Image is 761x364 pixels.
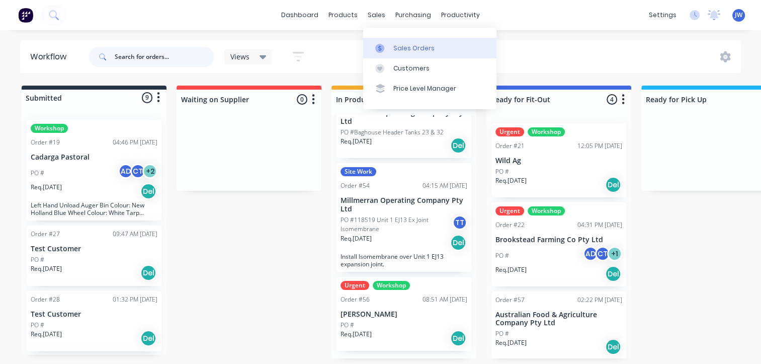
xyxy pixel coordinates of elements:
div: Del [605,177,621,193]
div: productivity [436,8,485,23]
p: PO # [495,329,509,338]
p: PO # [31,255,44,264]
div: Order #19 [31,138,60,147]
div: 04:31 PM [DATE] [577,221,622,230]
div: CT [595,246,610,261]
a: Customers [363,58,496,79]
div: UrgentWorkshopOrder #2112:05 PM [DATE]Wild AgPO #Req.[DATE]Del [491,123,626,197]
p: Req. [DATE] [31,264,62,273]
div: settings [644,8,682,23]
div: Del [450,235,466,251]
p: Req. [DATE] [341,137,372,146]
div: Order #22 [495,221,525,230]
span: JW [735,11,742,20]
div: Order #56 [341,295,370,304]
div: 01:32 PM [DATE] [113,295,157,304]
div: Workshop [373,281,410,290]
p: Req. [DATE] [341,234,372,243]
div: + 2 [142,164,157,179]
div: UrgentWorkshopOrder #5608:51 AM [DATE][PERSON_NAME]PO #Req.[DATE]Del [336,277,471,351]
div: Urgent [495,127,524,136]
div: CT [130,164,145,179]
div: Order #57 [495,296,525,305]
p: PO # [31,169,44,178]
div: Millmerran Operating Company Pty LtdPO #Baghouse Header Tanks 23 & 32Req.[DATE]Del [336,76,471,158]
div: Del [140,265,156,281]
p: PO #Baghouse Header Tanks 23 & 32 [341,128,444,137]
a: Sales Orders [363,38,496,58]
div: purchasing [390,8,436,23]
p: PO # [495,167,509,176]
div: Workshop [31,124,68,133]
div: Order #2709:47 AM [DATE]Test CustomerPO #Req.[DATE]Del [27,226,161,286]
div: products [323,8,363,23]
div: Price Level Manager [393,84,456,93]
img: Factory [18,8,33,23]
p: Req. [DATE] [31,183,62,192]
p: Req. [DATE] [495,176,527,185]
p: Australian Food & Agriculture Company Pty Ltd [495,311,622,328]
div: Workflow [30,51,71,63]
div: Site Work [341,167,376,176]
div: AD [583,246,598,261]
div: TT [452,215,467,230]
p: [PERSON_NAME] [341,310,467,319]
p: PO # [495,251,509,260]
div: 02:22 PM [DATE] [577,296,622,305]
div: Workshop [528,206,565,215]
div: 04:46 PM [DATE] [113,138,157,147]
span: Views [230,51,249,62]
div: 04:15 AM [DATE] [422,181,467,190]
div: 08:51 AM [DATE] [422,295,467,304]
p: Brookstead Farming Co Pty Ltd [495,236,622,244]
p: Req. [DATE] [495,265,527,274]
p: Install Isomembrane over Unit 1 EJ13 expansion joint. [341,253,467,268]
div: Order #21 [495,141,525,151]
div: Customers [393,64,430,73]
div: Order #2801:32 PM [DATE]Test CustomerPO #Req.[DATE]Del [27,291,161,351]
p: Req. [DATE] [31,330,62,339]
div: Order #28 [31,295,60,304]
p: Req. [DATE] [495,338,527,347]
div: Urgent [495,206,524,215]
div: Del [450,137,466,154]
p: Req. [DATE] [341,330,372,339]
p: Millmerran Operating Company Pty Ltd [341,196,467,213]
p: PO # [341,321,354,330]
p: Left Hand Unload Auger Bin Colour: New Holland Blue Wheel Colour: White Tarp Colour: White [31,201,157,216]
div: Workshop [528,127,565,136]
p: Test Customer [31,310,157,319]
div: 09:47 AM [DATE] [113,230,157,239]
div: Del [605,339,621,355]
a: dashboard [276,8,323,23]
div: Sales Orders [393,44,435,53]
div: Order #54 [341,181,370,190]
div: Del [140,330,156,346]
p: Wild Ag [495,157,622,165]
div: WorkshopOrder #1904:46 PM [DATE]Cadarga PastoralPO #ADCT+2Req.[DATE]DelLeft Hand Unload Auger Bin... [27,120,161,221]
div: Del [450,330,466,346]
div: Order #27 [31,230,60,239]
a: Price Level Manager [363,79,496,99]
div: Del [605,266,621,282]
div: Site WorkOrder #5404:15 AM [DATE]Millmerran Operating Company Pty LtdPO #118519 Unit 1 EJ13 Ex Jo... [336,163,471,272]
div: AD [118,164,133,179]
p: Millmerran Operating Company Pty Ltd [341,109,467,126]
div: + 1 [607,246,622,261]
p: Cadarga Pastoral [31,153,157,162]
div: 12:05 PM [DATE] [577,141,622,151]
input: Search for orders... [115,47,214,67]
p: Test Customer [31,245,157,253]
div: UrgentWorkshopOrder #2204:31 PM [DATE]Brookstead Farming Co Pty LtdPO #ADCT+1Req.[DATE]Del [491,202,626,286]
p: PO # [31,321,44,330]
div: sales [363,8,390,23]
div: Del [140,183,156,199]
div: Urgent [341,281,369,290]
div: Order #5702:22 PM [DATE]Australian Food & Agriculture Company Pty LtdPO #Req.[DATE]Del [491,292,626,360]
p: PO #118519 Unit 1 EJ13 Ex Joint Isomembrane [341,215,452,234]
